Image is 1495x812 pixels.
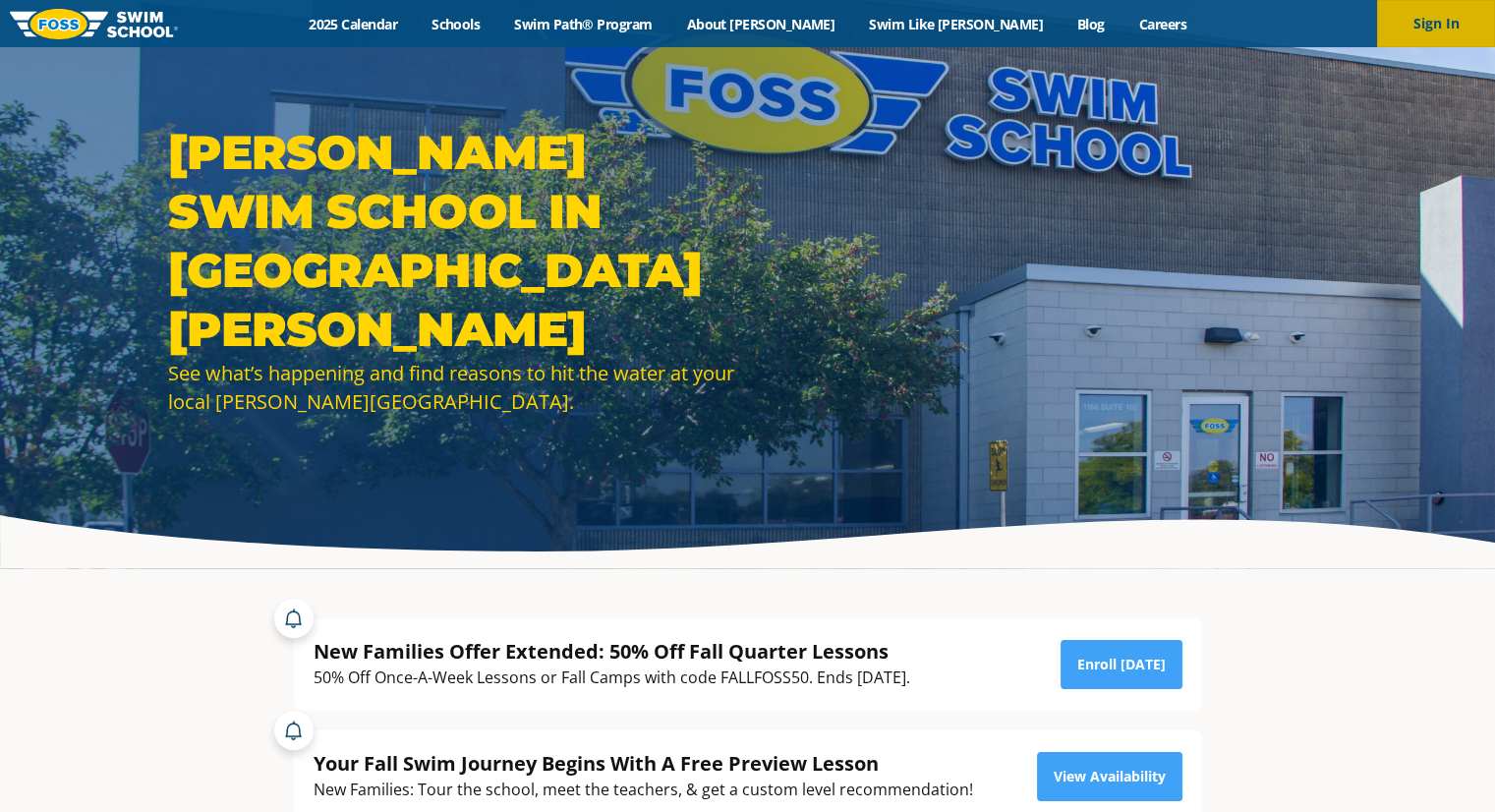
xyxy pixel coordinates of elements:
h1: [PERSON_NAME] Swim School in [GEOGRAPHIC_DATA][PERSON_NAME] [168,123,738,359]
img: FOSS Swim School Logo [10,9,178,39]
div: See what’s happening and find reasons to hit the water at your local [PERSON_NAME][GEOGRAPHIC_DATA]. [168,359,738,416]
div: 50% Off Once-A-Week Lessons or Fall Camps with code FALLFOSS50. Ends [DATE]. [314,665,910,691]
a: Careers [1121,15,1203,33]
a: Swim Like [PERSON_NAME] [852,15,1061,33]
a: View Availability [1037,752,1182,801]
a: 2025 Calendar [292,15,415,33]
a: About [PERSON_NAME] [669,15,852,33]
a: Enroll [DATE] [1061,640,1182,689]
div: New Families: Tour the school, meet the teachers, & get a custom level recommendation! [314,777,973,803]
div: Your Fall Swim Journey Begins With A Free Preview Lesson [314,750,973,777]
a: Schools [415,15,497,33]
a: Blog [1060,15,1121,33]
div: New Families Offer Extended: 50% Off Fall Quarter Lessons [314,638,910,665]
a: Swim Path® Program [497,15,669,33]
